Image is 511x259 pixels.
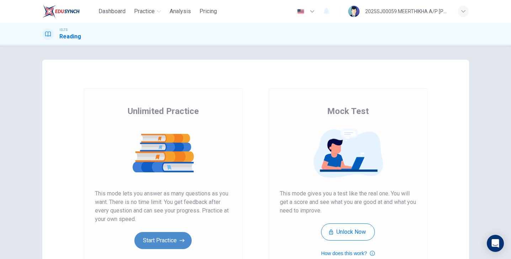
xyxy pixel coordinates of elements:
[59,27,68,32] span: IELTS
[42,4,96,18] a: EduSynch logo
[99,7,126,16] span: Dashboard
[134,232,192,249] button: Start Practice
[170,7,191,16] span: Analysis
[199,7,217,16] span: Pricing
[96,5,128,18] button: Dashboard
[321,249,375,258] button: How does this work?
[280,189,416,215] span: This mode gives you a test like the real one. You will get a score and see what you are good at a...
[321,223,375,241] button: Unlock Now
[134,7,155,16] span: Practice
[42,4,80,18] img: EduSynch logo
[296,9,305,14] img: en
[95,189,231,223] span: This mode lets you answer as many questions as you want. There is no time limit. You get feedback...
[128,106,199,117] span: Unlimited Practice
[365,7,449,16] div: 2025SJ00059 MEERTHIKHA A/P [PERSON_NAME]
[59,32,81,41] h1: Reading
[327,106,369,117] span: Mock Test
[487,235,504,252] div: Open Intercom Messenger
[167,5,194,18] button: Analysis
[131,5,164,18] button: Practice
[348,6,360,17] img: Profile picture
[197,5,220,18] button: Pricing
